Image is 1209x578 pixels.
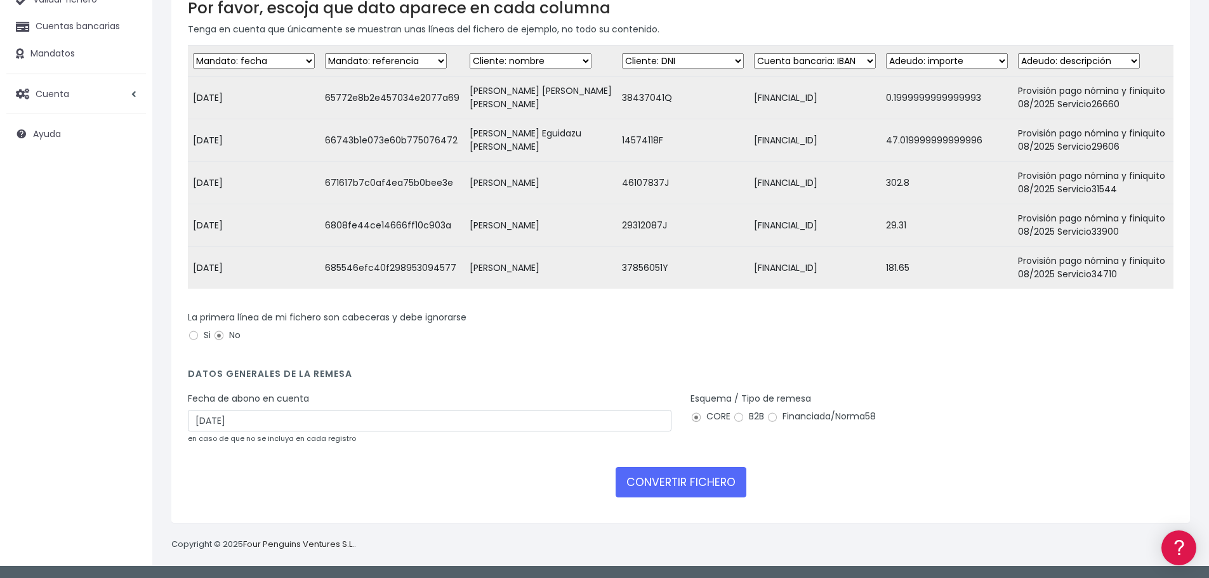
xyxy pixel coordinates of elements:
td: 47.019999999999996 [881,119,1013,162]
span: Ayuda [33,128,61,140]
a: General [13,272,241,292]
div: Información general [13,88,241,100]
p: Tenga en cuenta que únicamente se muestran unas líneas del fichero de ejemplo, no todo su contenido. [188,22,1173,36]
a: Problemas habituales [13,180,241,200]
label: CORE [690,410,730,423]
a: Ayuda [6,121,146,147]
td: 66743b1e073e60b775076472 [320,119,465,162]
td: 37856051Y [617,247,749,289]
td: 38437041Q [617,77,749,119]
label: Esquema / Tipo de remesa [690,392,811,405]
label: Financiada/Norma58 [767,410,876,423]
td: 671617b7c0af4ea75b0bee3e [320,162,465,204]
td: [PERSON_NAME] [465,247,617,289]
a: Mandatos [6,41,146,67]
td: [FINANCIAL_ID] [749,162,881,204]
td: [DATE] [188,77,320,119]
div: Facturación [13,252,241,264]
a: POWERED BY ENCHANT [175,365,244,378]
td: [FINANCIAL_ID] [749,204,881,247]
td: 29312087J [617,204,749,247]
td: 46107837J [617,162,749,204]
button: CONVERTIR FICHERO [616,467,746,497]
td: 14574118F [617,119,749,162]
td: [PERSON_NAME] Eguidazu [PERSON_NAME] [465,119,617,162]
div: Programadores [13,305,241,317]
div: Convertir ficheros [13,140,241,152]
td: 0.1999999999999993 [881,77,1013,119]
td: Provisión pago nómina y finiquito 08/2025 Servicio31544 [1013,162,1173,204]
td: [DATE] [188,119,320,162]
td: Provisión pago nómina y finiquito 08/2025 Servicio34710 [1013,247,1173,289]
td: 65772e8b2e457034e2077a69 [320,77,465,119]
td: Provisión pago nómina y finiquito 08/2025 Servicio26660 [1013,77,1173,119]
a: Cuentas bancarias [6,13,146,40]
td: [FINANCIAL_ID] [749,119,881,162]
a: API [13,324,241,344]
td: Provisión pago nómina y finiquito 08/2025 Servicio33900 [1013,204,1173,247]
td: [PERSON_NAME] [465,204,617,247]
label: B2B [733,410,764,423]
td: Provisión pago nómina y finiquito 08/2025 Servicio29606 [1013,119,1173,162]
a: Four Penguins Ventures S.L. [243,538,354,550]
p: Copyright © 2025 . [171,538,356,551]
label: La primera línea de mi fichero son cabeceras y debe ignorarse [188,311,466,324]
td: 685546efc40f298953094577 [320,247,465,289]
td: [DATE] [188,162,320,204]
a: Cuenta [6,81,146,107]
button: Contáctanos [13,339,241,362]
a: Información general [13,108,241,128]
td: [PERSON_NAME] [PERSON_NAME] [PERSON_NAME] [465,77,617,119]
span: Cuenta [36,87,69,100]
td: [FINANCIAL_ID] [749,247,881,289]
td: 29.31 [881,204,1013,247]
td: [PERSON_NAME] [465,162,617,204]
td: [DATE] [188,247,320,289]
a: Formatos [13,161,241,180]
small: en caso de que no se incluya en cada registro [188,433,356,443]
a: Perfiles de empresas [13,220,241,239]
h4: Datos generales de la remesa [188,369,1173,386]
td: [DATE] [188,204,320,247]
label: Fecha de abono en cuenta [188,392,309,405]
a: Videotutoriales [13,200,241,220]
td: [FINANCIAL_ID] [749,77,881,119]
td: 181.65 [881,247,1013,289]
td: 6808fe44ce14666ff10c903a [320,204,465,247]
label: Si [188,329,211,342]
label: No [213,329,241,342]
td: 302.8 [881,162,1013,204]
